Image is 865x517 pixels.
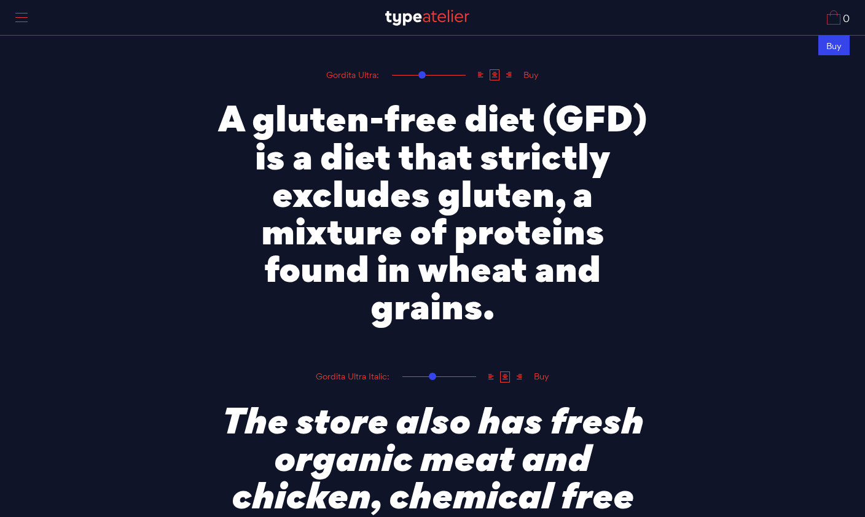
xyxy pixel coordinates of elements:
[311,372,394,381] div: Gordita Ultra Italic:
[385,10,469,26] img: TA_Logo.svg
[519,71,544,80] div: Buy
[818,35,850,55] div: Buy
[529,372,554,381] div: Buy
[217,82,648,332] textarea: A gluten-free diet (GFD) is a diet that strictly excludes gluten, a mixture of proteins found in ...
[827,10,850,25] a: 0
[827,10,840,25] img: Cart_Icon.svg
[840,14,850,25] span: 0
[321,71,384,80] div: Gordita Ultra:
